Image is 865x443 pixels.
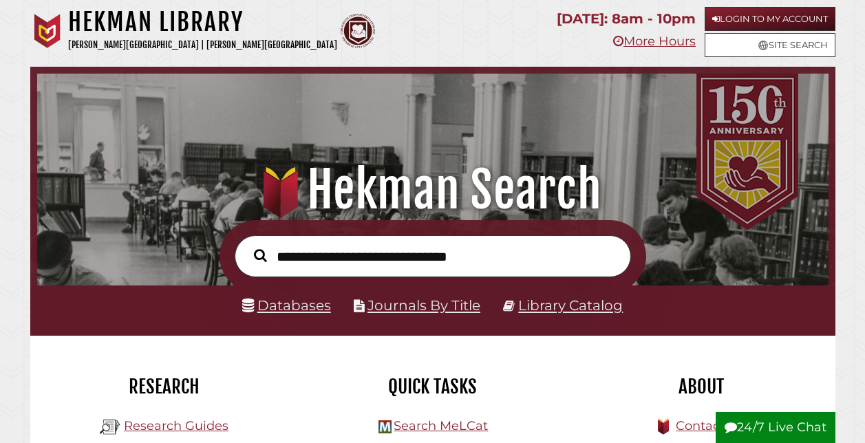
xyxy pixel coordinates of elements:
h2: About [577,375,825,398]
p: [PERSON_NAME][GEOGRAPHIC_DATA] | [PERSON_NAME][GEOGRAPHIC_DATA] [68,37,337,53]
img: Hekman Library Logo [100,417,120,437]
h2: Quick Tasks [309,375,557,398]
img: Hekman Library Logo [378,420,392,433]
a: Login to My Account [705,7,835,31]
a: Contact Us [676,418,744,433]
img: Calvin Theological Seminary [341,14,375,48]
a: Databases [242,297,331,314]
a: Journals By Title [367,297,480,314]
img: Calvin University [30,14,65,48]
a: More Hours [613,34,696,49]
a: Research Guides [124,418,228,433]
button: Search [247,246,274,266]
a: Site Search [705,33,835,57]
i: Search [254,248,267,262]
a: Search MeLCat [394,418,488,433]
a: Library Catalog [518,297,623,314]
h1: Hekman Search [50,160,815,220]
h1: Hekman Library [68,7,337,37]
p: [DATE]: 8am - 10pm [557,7,696,31]
h2: Research [41,375,288,398]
